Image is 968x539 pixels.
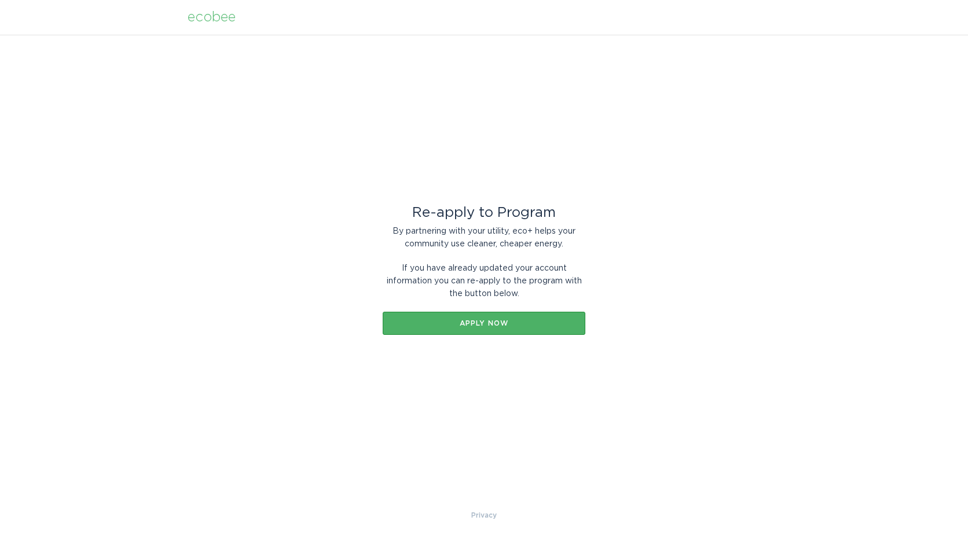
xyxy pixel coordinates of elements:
[383,225,585,250] div: By partnering with your utility, eco+ helps your community use cleaner, cheaper energy.
[388,320,580,327] div: Apply now
[383,262,585,300] div: If you have already updated your account information you can re-apply to the program with the but...
[471,509,497,522] a: Privacy Policy & Terms of Use
[383,206,585,219] div: Re-apply to Program
[188,11,236,24] div: ecobee
[383,312,585,335] button: Apply now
